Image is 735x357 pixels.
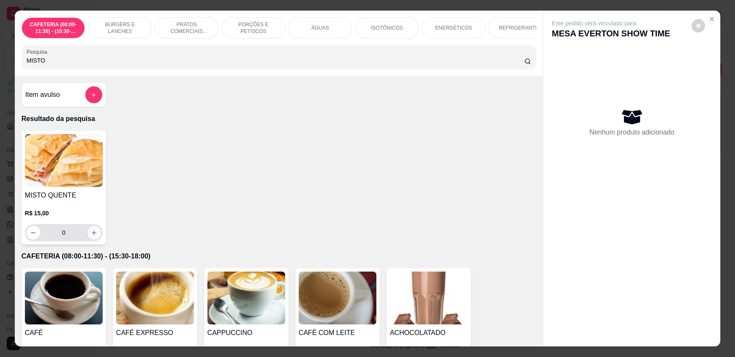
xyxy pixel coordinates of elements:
img: product-image [25,134,103,187]
img: product-image [299,272,376,324]
h4: CAFÉ COM LEITE [299,328,376,338]
p: CAFETERIA (08:00-11:30) - (15:30-18:00) [29,21,78,35]
h4: Item avulso [25,90,60,100]
img: product-image [116,272,194,324]
p: BURGERS E LANCHES [95,21,144,35]
p: ENERGÉTICOS [435,25,472,31]
h4: CAFÉ [25,328,103,338]
h4: MISTO QUENTE [25,190,103,200]
p: REFRIGERANTES [499,25,542,31]
p: MESA EVERTON SHOW TIME [552,27,670,39]
p: Nenhum produto adicionado [589,127,674,137]
p: PRATOS COMERCIAIS (11:30-15:30) [162,21,211,35]
button: decrease-product-quantity [691,19,705,33]
img: product-image [390,272,468,324]
p: ÁGUAS [311,25,329,31]
input: Pesquisa [27,56,525,65]
p: Resultado da pesquisa [22,114,536,124]
h4: CAPPUCCINO [207,328,285,338]
p: ISOTÔNICOS [371,25,403,31]
p: CAFETERIA (08:00-11:30) - (15:30-18:00) [22,251,536,261]
h4: ACHOCOLATADO [390,328,468,338]
img: product-image [25,272,103,324]
p: PORÇÕES E PETISCOS [229,21,278,35]
p: R$ 15,00 [25,209,103,217]
p: Este pedido será vinculado para [552,19,670,27]
button: add-separate-item [85,86,102,103]
button: Close [705,12,719,26]
label: Pesquisa [27,48,50,55]
button: increase-product-quantity [87,226,101,239]
img: product-image [207,272,285,324]
button: decrease-product-quantity [27,226,40,239]
h4: CAFÉ EXPRESSO [116,328,194,338]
